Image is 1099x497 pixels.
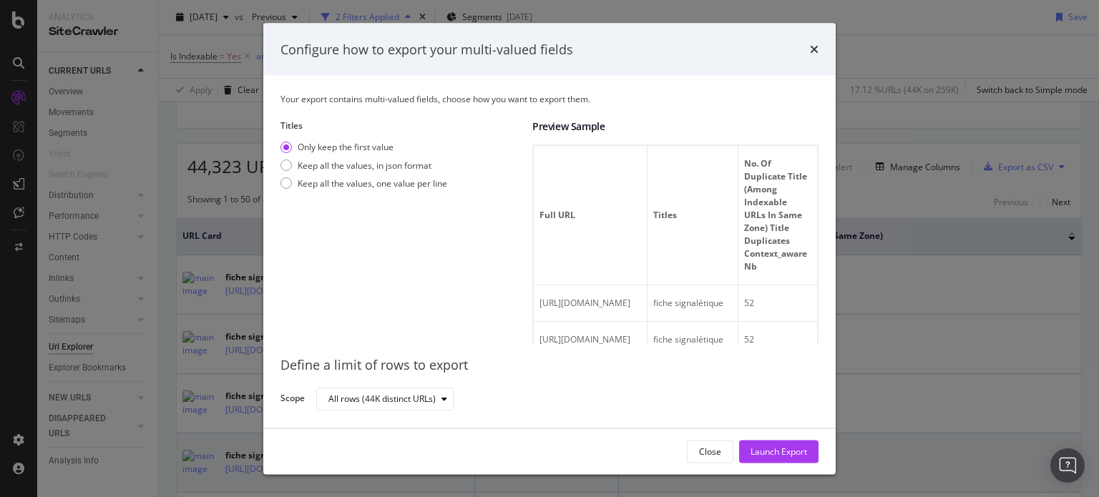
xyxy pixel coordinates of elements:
[280,141,447,153] div: Only keep the first value
[280,93,819,105] div: Your export contains multi-valued fields, choose how you want to export them.
[280,159,447,171] div: Keep all the values, in json format
[653,209,728,222] span: Titles
[328,394,436,403] div: All rows (44K distinct URLs)
[810,40,819,59] div: times
[263,23,836,474] div: modal
[699,445,721,457] div: Close
[738,322,817,358] td: 52
[739,440,819,463] button: Launch Export
[539,209,638,222] span: Full URL
[1050,448,1085,483] div: Open Intercom Messenger
[653,297,723,309] span: fiche signalétique
[532,119,819,134] div: Preview Sample
[280,392,305,408] label: Scope
[280,40,573,59] div: Configure how to export your multi-valued fields
[687,440,733,463] button: Close
[738,285,817,322] td: 52
[280,119,521,132] label: Titles
[539,333,630,345] span: https://www.jeuneafrique.com/206532/politique/fiche-signal-tique/
[653,333,723,345] span: fiche signalétique
[751,445,807,457] div: Launch Export
[744,157,808,273] span: No. of Duplicate Title (Among Indexable URLs in Same Zone) Title Duplicates Context_aware Nb
[298,141,394,153] div: Only keep the first value
[539,297,630,309] span: https://www.jeuneafrique.com/206602/politique/fiche-signal-tique/
[298,177,447,189] div: Keep all the values, one value per line
[280,356,819,375] div: Define a limit of rows to export
[316,387,454,410] button: All rows (44K distinct URLs)
[298,159,431,171] div: Keep all the values, in json format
